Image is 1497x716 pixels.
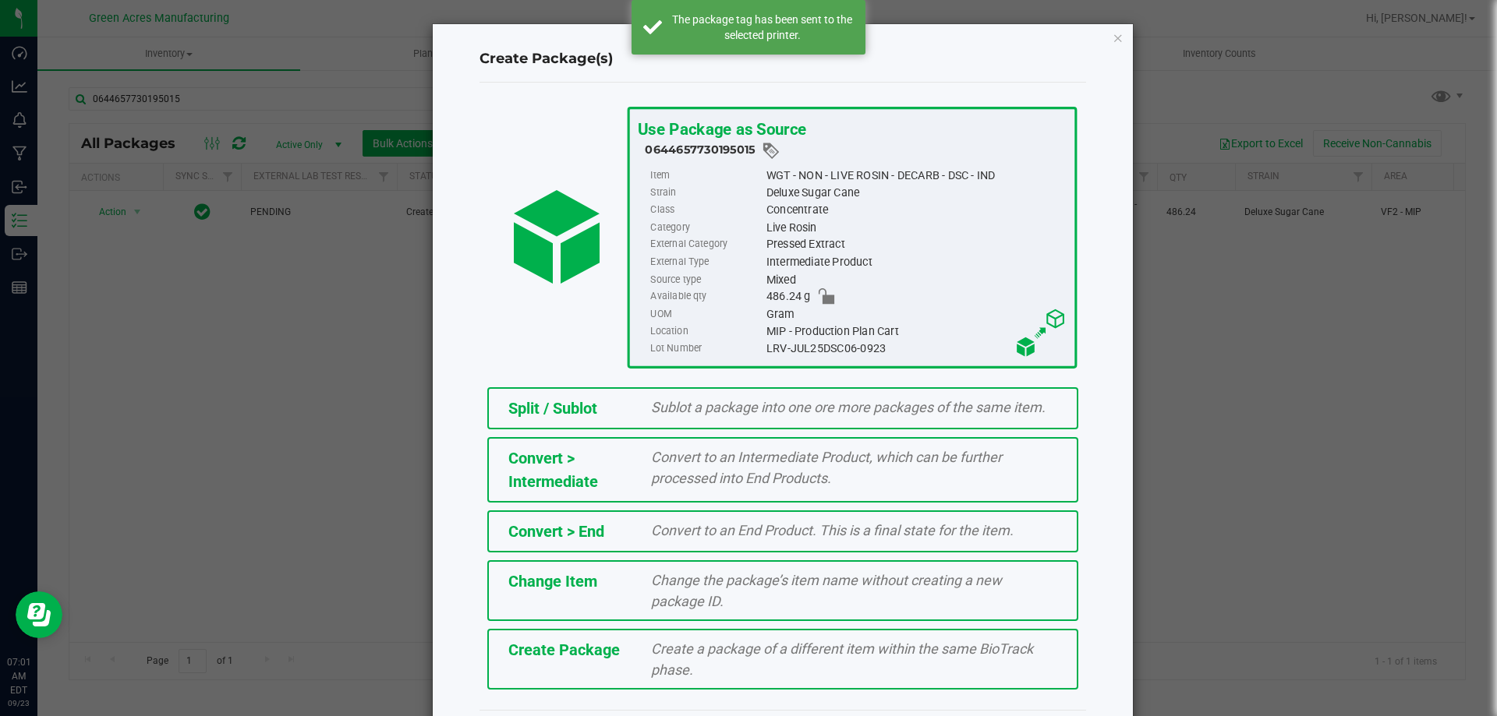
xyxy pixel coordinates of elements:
[650,219,763,236] label: Category
[508,522,604,541] span: Convert > End
[16,591,62,638] iframe: Resource center
[650,202,763,219] label: Class
[651,522,1014,538] span: Convert to an End Product. This is a final state for the item.
[766,271,1066,288] div: Mixed
[766,288,810,305] span: 486.24 g
[480,49,1086,69] h4: Create Package(s)
[508,640,620,659] span: Create Package
[766,184,1066,201] div: Deluxe Sugar Cane
[650,236,763,253] label: External Category
[651,640,1033,678] span: Create a package of a different item within the same BioTrack phase.
[766,340,1066,357] div: LRV-JUL25DSC06-0923
[766,219,1066,236] div: Live Rosin
[650,305,763,323] label: UOM
[637,119,805,139] span: Use Package as Source
[650,184,763,201] label: Strain
[650,340,763,357] label: Lot Number
[651,572,1002,609] span: Change the package’s item name without creating a new package ID.
[766,323,1066,340] div: MIP - Production Plan Cart
[650,253,763,270] label: External Type
[766,305,1066,323] div: Gram
[508,572,597,591] span: Change Item
[651,449,1002,486] span: Convert to an Intermediate Product, which can be further processed into End Products.
[766,167,1066,184] div: WGT - NON - LIVE ROSIN - DECARB - DSC - IND
[671,12,854,43] div: The package tag has been sent to the selected printer.
[645,141,1067,160] div: 0644657730195015
[650,271,763,288] label: Source type
[508,449,598,491] span: Convert > Intermediate
[650,288,763,305] label: Available qty
[766,202,1066,219] div: Concentrate
[651,399,1046,415] span: Sublot a package into one ore more packages of the same item.
[508,399,597,418] span: Split / Sublot
[650,323,763,340] label: Location
[766,253,1066,270] div: Intermediate Product
[766,236,1066,253] div: Pressed Extract
[650,167,763,184] label: Item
